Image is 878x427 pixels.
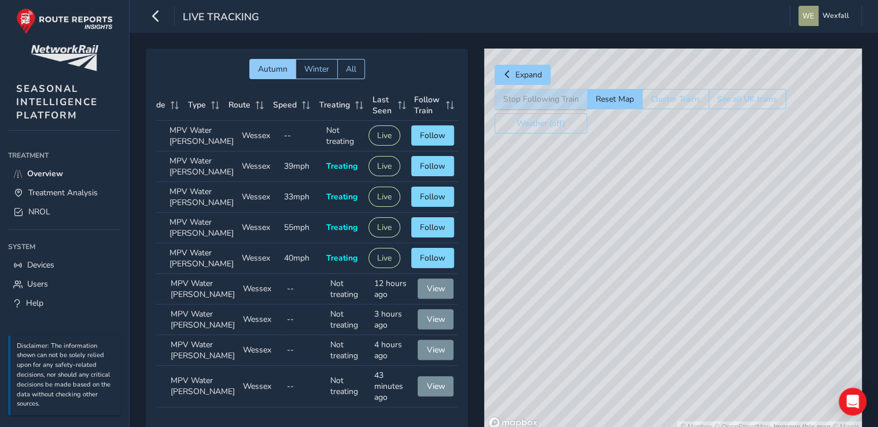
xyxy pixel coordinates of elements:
[495,65,551,85] button: Expand
[8,164,121,183] a: Overview
[426,381,445,392] span: View
[228,99,250,110] span: Route
[258,64,287,75] span: Autumn
[17,341,115,410] p: Disclaimer: The information shown can not be solely relied upon for any safety-related decisions,...
[8,183,121,202] a: Treatment Analysis
[239,335,283,366] td: Wessex
[420,161,445,172] span: Follow
[368,187,400,207] button: Live
[283,305,327,335] td: --
[28,206,50,217] span: NROL
[370,274,414,305] td: 12 hours ago
[8,294,121,313] a: Help
[326,366,370,407] td: Not treating
[368,217,400,237] button: Live
[183,10,259,26] span: Live Tracking
[642,89,709,109] button: Cluster Trains
[418,376,453,396] button: View
[16,82,98,122] span: SEASONAL INTELLIGENCE PLATFORM
[326,335,370,366] td: Not treating
[27,168,63,179] span: Overview
[414,94,442,116] span: Follow Train
[283,366,327,407] td: --
[839,388,866,415] div: Open Intercom Messenger
[709,89,786,109] button: See all UK trains
[326,222,357,233] span: Treating
[326,274,370,305] td: Not treating
[238,182,280,213] td: Wessex
[411,248,454,268] button: Follow
[238,151,280,182] td: Wessex
[167,305,239,335] td: MPV Water [PERSON_NAME]
[587,89,642,109] button: Reset Map
[296,59,337,79] button: Winter
[426,344,445,355] span: View
[372,94,394,116] span: Last Seen
[420,253,445,263] span: Follow
[420,130,445,141] span: Follow
[27,259,54,270] span: Devices
[515,69,542,80] span: Expand
[280,182,322,213] td: 33mph
[326,161,357,172] span: Treating
[239,366,283,407] td: Wessex
[165,213,238,243] td: MPV Water [PERSON_NAME]
[411,125,454,146] button: Follow
[239,274,283,305] td: Wessex
[426,283,445,294] span: View
[273,99,297,110] span: Speed
[418,340,453,360] button: View
[239,305,283,335] td: Wessex
[420,191,445,202] span: Follow
[495,113,587,133] button: Weather (off)
[167,366,239,407] td: MPV Water [PERSON_NAME]
[420,222,445,233] span: Follow
[798,6,853,26] button: Wexfall
[368,156,400,176] button: Live
[165,243,238,274] td: MPV Water [PERSON_NAME]
[8,255,121,274] a: Devices
[411,187,454,207] button: Follow
[165,151,238,182] td: MPV Water [PERSON_NAME]
[319,99,350,110] span: Treating
[418,279,453,299] button: View
[8,202,121,221] a: NROL
[368,125,400,146] button: Live
[368,248,400,268] button: Live
[238,213,280,243] td: Wessex
[167,274,239,305] td: MPV Water [PERSON_NAME]
[337,59,365,79] button: All
[370,305,414,335] td: 3 hours ago
[8,238,121,255] div: System
[326,305,370,335] td: Not treating
[280,243,322,274] td: 40mph
[346,64,356,75] span: All
[249,59,296,79] button: Autumn
[165,182,238,213] td: MPV Water [PERSON_NAME]
[283,335,327,366] td: --
[283,274,327,305] td: --
[188,99,206,110] span: Type
[822,6,849,26] span: Wexfall
[238,243,280,274] td: Wessex
[411,217,454,237] button: Follow
[16,8,113,34] img: rr logo
[31,45,98,71] img: customer logo
[280,213,322,243] td: 55mph
[238,121,280,151] td: Wessex
[167,335,239,366] td: MPV Water [PERSON_NAME]
[411,156,454,176] button: Follow
[370,335,414,366] td: 4 hours ago
[280,151,322,182] td: 39mph
[370,366,414,407] td: 43 minutes ago
[28,187,98,198] span: Treatment Analysis
[280,121,322,151] td: --
[26,298,43,309] span: Help
[426,314,445,325] span: View
[8,274,121,294] a: Users
[165,121,238,151] td: MPV Water [PERSON_NAME]
[322,121,364,151] td: Not treating
[418,309,453,329] button: View
[326,253,357,263] span: Treating
[27,279,48,289] span: Users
